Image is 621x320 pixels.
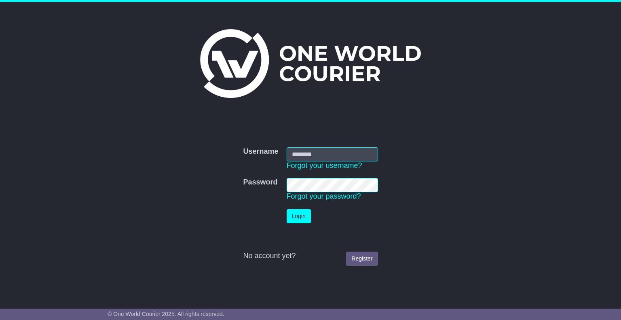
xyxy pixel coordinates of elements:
[346,252,378,266] a: Register
[243,252,378,261] div: No account yet?
[243,147,278,156] label: Username
[200,29,421,98] img: One World
[287,209,311,223] button: Login
[287,161,362,170] a: Forgot your username?
[287,192,361,200] a: Forgot your password?
[108,311,224,317] span: © One World Courier 2025. All rights reserved.
[243,178,277,187] label: Password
